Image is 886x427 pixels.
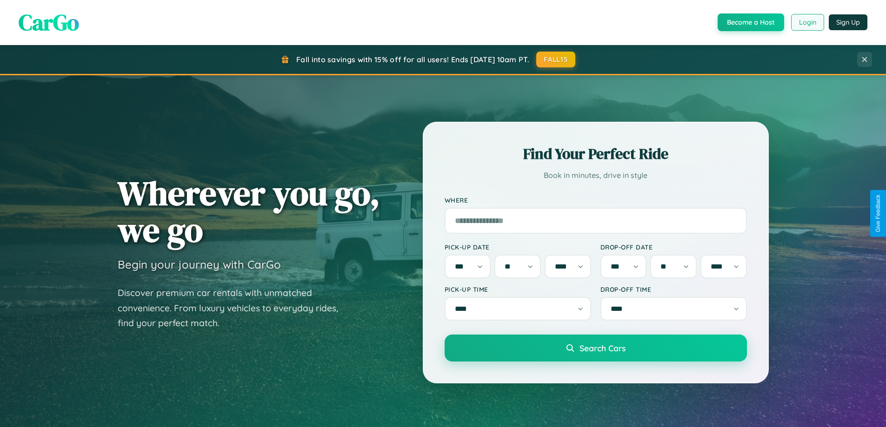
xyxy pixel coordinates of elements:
button: Search Cars [445,335,747,361]
span: Fall into savings with 15% off for all users! Ends [DATE] 10am PT. [296,55,529,64]
label: Drop-off Time [600,285,747,293]
h1: Wherever you go, we go [118,175,380,248]
h2: Find Your Perfect Ride [445,144,747,164]
label: Pick-up Date [445,243,591,251]
label: Pick-up Time [445,285,591,293]
button: Become a Host [718,13,784,31]
span: Search Cars [580,343,626,353]
label: Drop-off Date [600,243,747,251]
button: Sign Up [829,14,867,30]
div: Give Feedback [875,195,881,232]
button: FALL15 [536,52,575,67]
p: Discover premium car rentals with unmatched convenience. From luxury vehicles to everyday rides, ... [118,285,350,331]
span: CarGo [19,7,79,38]
h3: Begin your journey with CarGo [118,257,281,271]
label: Where [445,196,747,204]
button: Login [791,14,824,31]
p: Book in minutes, drive in style [445,169,747,182]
